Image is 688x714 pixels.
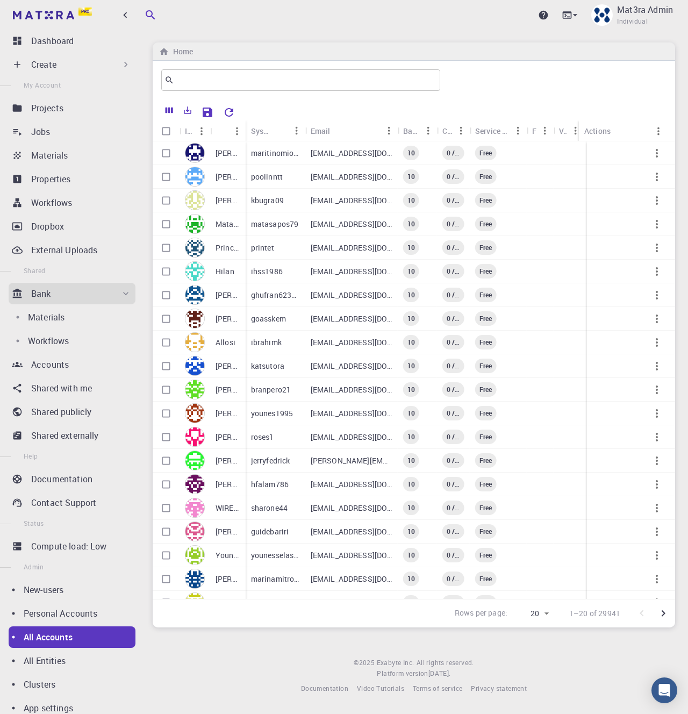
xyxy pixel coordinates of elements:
[31,540,107,553] p: Compute load: Low
[442,456,464,465] span: 0 / 0
[442,551,464,560] span: 0 / 0
[475,290,497,299] span: Free
[185,592,205,612] img: avatar
[216,526,240,537] p: [PERSON_NAME] SLompo
[24,81,61,89] span: My Account
[475,267,497,276] span: Free
[216,123,233,140] button: Sort
[475,146,497,160] div: Current Service Level
[185,214,205,234] img: avatar
[228,123,246,140] button: Menu
[475,406,497,420] div: Current Service Level
[24,266,45,275] span: Shared
[403,456,419,465] span: 10
[31,244,97,256] p: External Uploads
[24,678,55,691] p: Clusters
[251,120,271,141] div: System Name
[31,358,69,371] p: Accounts
[617,16,648,27] span: Individual
[185,380,205,399] img: avatar
[403,290,419,299] span: 10
[475,456,497,465] span: Free
[311,242,392,253] p: [EMAIL_ADDRESS][DOMAIN_NAME]
[442,290,464,299] span: 0 / 0
[251,526,289,537] p: guidebariri
[403,480,419,489] span: 10
[403,551,419,560] span: 10
[216,455,240,466] p: [PERSON_NAME]
[442,314,464,323] span: 0 / 0
[288,122,305,139] button: Menu
[475,193,497,208] div: Current Service Level
[475,432,497,441] span: Free
[31,34,74,47] p: Dashboard
[311,361,392,372] p: [EMAIL_ADDRESS][DOMAIN_NAME]
[31,149,68,162] p: Materials
[403,361,419,370] span: 10
[23,8,61,17] span: Support
[81,9,89,15] span: Pro
[251,290,300,301] p: ghufran623910
[216,361,240,372] p: [PERSON_NAME] [PERSON_NAME]
[251,337,282,348] p: ibrahimk
[185,545,205,565] img: avatar
[185,143,205,163] img: avatar
[301,684,348,692] span: Documentation
[381,122,398,139] button: Menu
[185,356,205,376] img: avatar
[442,598,464,607] span: 0 / 0
[420,122,437,139] button: Menu
[417,658,474,668] span: All rights reserved.
[377,658,414,667] span: Exabyte Inc.
[157,46,195,58] nav: breadcrumb
[311,479,392,490] p: [EMAIL_ADDRESS][DOMAIN_NAME]
[251,408,293,419] p: younes1995
[442,196,464,205] span: 0 / 0
[197,102,218,123] button: Save Explorer Settings
[403,598,419,607] span: 10
[251,574,300,584] p: marinamitrovic
[428,669,451,677] span: [DATE] .
[470,120,527,141] div: Service Level
[185,238,205,258] img: avatar
[311,526,392,537] p: [EMAIL_ADDRESS][DOMAIN_NAME]
[527,120,554,141] div: Free
[271,122,288,139] button: Sort
[475,359,497,373] div: Current Service Level
[377,668,428,679] span: Platform version
[311,148,392,159] p: [EMAIL_ADDRESS][DOMAIN_NAME]
[311,266,392,277] p: [EMAIL_ADDRESS][DOMAIN_NAME]
[185,451,205,470] img: avatar
[398,120,437,141] div: Balance
[311,120,331,141] div: Email
[251,361,284,372] p: katsutora
[311,313,392,324] p: [EMAIL_ADDRESS][DOMAIN_NAME]
[193,123,210,140] button: Menu
[216,195,240,206] p: [PERSON_NAME]
[311,219,392,230] p: [EMAIL_ADDRESS][DOMAIN_NAME]
[31,473,92,485] p: Documentation
[455,608,507,620] p: Rows per page:
[403,574,419,583] span: 10
[311,384,392,395] p: [EMAIL_ADDRESS][DOMAIN_NAME]
[357,684,404,692] span: Video Tutorials
[251,172,283,182] p: pooiinntt
[536,122,554,139] button: Menu
[650,123,667,140] button: Menu
[311,597,392,608] p: [EMAIL_ADDRESS][DOMAIN_NAME]
[442,243,464,252] span: 0 / 0
[559,120,567,141] div: VASP
[216,148,240,159] p: [PERSON_NAME]
[442,267,464,276] span: 0 / 0
[567,122,584,139] button: Menu
[251,432,274,442] p: roses1
[24,519,44,527] span: Status
[403,267,419,276] span: 10
[31,496,96,509] p: Contact Support
[475,335,497,349] div: Current Service Level
[160,102,178,119] button: Columns
[475,430,497,444] div: Current Service Level
[403,172,419,181] span: 10
[216,408,240,419] p: [PERSON_NAME]
[554,120,584,141] div: VASP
